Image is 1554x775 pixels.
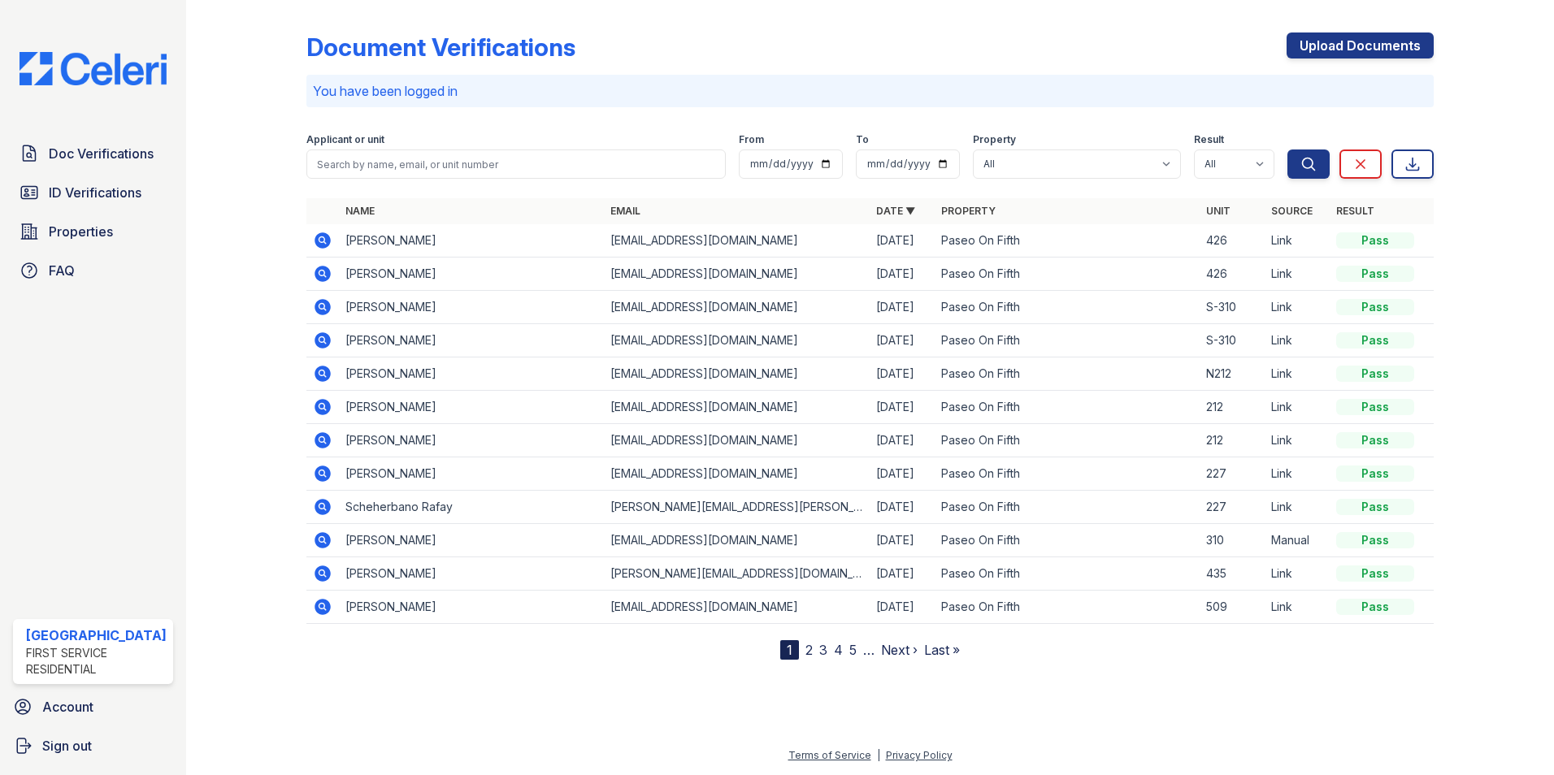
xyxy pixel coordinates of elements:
img: CE_Logo_Blue-a8612792a0a2168367f1c8372b55b34899dd931a85d93a1a3d3e32e68fde9ad4.png [7,52,180,85]
a: Account [7,691,180,723]
td: Paseo On Fifth [935,291,1200,324]
td: Paseo On Fifth [935,391,1200,424]
div: Pass [1336,299,1414,315]
td: [DATE] [870,491,935,524]
div: Pass [1336,565,1414,582]
td: [PERSON_NAME] [339,258,605,291]
td: 212 [1200,391,1265,424]
td: Link [1265,557,1330,591]
td: [DATE] [870,324,935,357]
div: | [877,749,880,761]
td: Link [1265,391,1330,424]
a: Email [610,205,640,217]
a: Result [1336,205,1374,217]
td: [DATE] [870,258,935,291]
td: [DATE] [870,357,935,391]
a: Doc Verifications [13,137,173,170]
td: [DATE] [870,457,935,491]
td: [PERSON_NAME] [339,524,605,557]
td: Paseo On Fifth [935,491,1200,524]
a: FAQ [13,254,173,287]
td: Paseo On Fifth [935,424,1200,457]
td: [PERSON_NAME] [339,224,605,258]
td: Link [1265,491,1330,524]
td: Paseo On Fifth [935,224,1200,258]
td: Paseo On Fifth [935,357,1200,391]
td: S-310 [1200,291,1265,324]
td: 426 [1200,258,1265,291]
td: Link [1265,457,1330,491]
td: [EMAIL_ADDRESS][DOMAIN_NAME] [604,258,870,291]
a: Terms of Service [788,749,871,761]
a: Property [941,205,996,217]
span: Properties [49,222,113,241]
td: S-310 [1200,324,1265,357]
td: Link [1265,324,1330,357]
td: [PERSON_NAME] [339,557,605,591]
td: Paseo On Fifth [935,258,1200,291]
td: Paseo On Fifth [935,324,1200,357]
div: Pass [1336,432,1414,448]
td: Link [1265,591,1330,624]
td: [EMAIL_ADDRESS][DOMAIN_NAME] [604,391,870,424]
td: Scheherbano Rafay [339,491,605,524]
td: [DATE] [870,524,935,557]
div: Pass [1336,232,1414,249]
td: [EMAIL_ADDRESS][DOMAIN_NAME] [604,591,870,624]
span: Account [42,697,93,717]
td: [DATE] [870,557,935,591]
a: Sign out [7,730,180,762]
td: [PERSON_NAME] [339,357,605,391]
td: [EMAIL_ADDRESS][DOMAIN_NAME] [604,291,870,324]
div: Pass [1336,465,1414,482]
label: To [856,133,869,146]
div: Pass [1336,499,1414,515]
td: [PERSON_NAME][EMAIL_ADDRESS][DOMAIN_NAME] [604,557,870,591]
a: Upload Documents [1287,32,1434,58]
td: 212 [1200,424,1265,457]
td: 426 [1200,224,1265,258]
span: Doc Verifications [49,144,154,163]
a: 2 [805,642,813,658]
td: Paseo On Fifth [935,524,1200,557]
a: 5 [849,642,857,658]
td: Link [1265,291,1330,324]
td: [PERSON_NAME] [339,291,605,324]
td: Paseo On Fifth [935,557,1200,591]
td: [PERSON_NAME] [339,591,605,624]
td: N212 [1200,357,1265,391]
a: Source [1271,205,1313,217]
a: Name [345,205,375,217]
div: Pass [1336,399,1414,415]
div: [GEOGRAPHIC_DATA] [26,626,167,645]
td: [PERSON_NAME] [339,424,605,457]
div: First Service Residential [26,645,167,678]
td: [EMAIL_ADDRESS][DOMAIN_NAME] [604,357,870,391]
td: [PERSON_NAME] [339,391,605,424]
label: Applicant or unit [306,133,384,146]
td: Paseo On Fifth [935,591,1200,624]
td: Manual [1265,524,1330,557]
a: ID Verifications [13,176,173,209]
td: [EMAIL_ADDRESS][DOMAIN_NAME] [604,457,870,491]
a: Privacy Policy [886,749,953,761]
td: [PERSON_NAME] [339,324,605,357]
span: ID Verifications [49,183,141,202]
td: Link [1265,357,1330,391]
td: Link [1265,424,1330,457]
td: [EMAIL_ADDRESS][DOMAIN_NAME] [604,524,870,557]
label: Property [973,133,1016,146]
label: Result [1194,133,1224,146]
td: [DATE] [870,424,935,457]
td: 227 [1200,491,1265,524]
td: [DATE] [870,591,935,624]
td: [EMAIL_ADDRESS][DOMAIN_NAME] [604,424,870,457]
label: From [739,133,764,146]
span: Sign out [42,736,92,756]
a: Properties [13,215,173,248]
a: Unit [1206,205,1231,217]
td: [DATE] [870,291,935,324]
td: 227 [1200,457,1265,491]
td: 435 [1200,557,1265,591]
